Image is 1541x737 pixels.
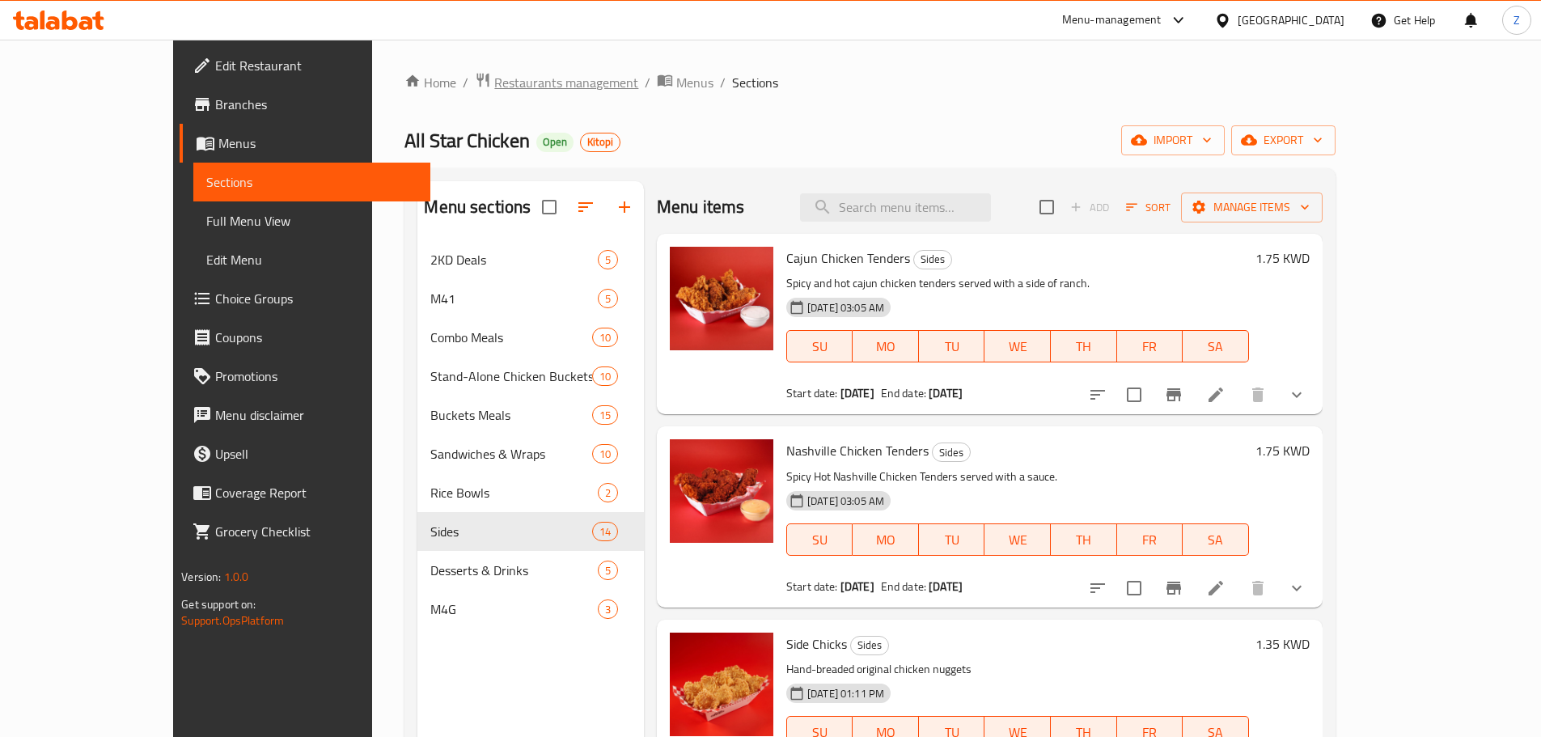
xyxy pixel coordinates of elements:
[215,56,417,75] span: Edit Restaurant
[598,599,618,619] div: items
[645,73,650,92] li: /
[581,135,620,149] span: Kitopi
[786,467,1249,487] p: Spicy Hot Nashville Chicken Tenders served with a sauce.
[430,561,597,580] span: Desserts & Drinks
[1124,528,1177,552] span: FR
[215,522,417,541] span: Grocery Checklist
[475,72,638,93] a: Restaurants management
[180,46,430,85] a: Edit Restaurant
[1122,195,1175,220] button: Sort
[657,72,713,93] a: Menus
[592,444,618,464] div: items
[1255,439,1310,462] h6: 1.75 KWD
[180,279,430,318] a: Choice Groups
[599,291,617,307] span: 5
[932,443,971,462] div: Sides
[181,566,221,587] span: Version:
[794,335,846,358] span: SU
[794,528,846,552] span: SU
[193,240,430,279] a: Edit Menu
[430,522,591,541] span: Sides
[919,523,985,556] button: TU
[532,190,566,224] span: Select all sections
[1051,523,1117,556] button: TH
[1154,569,1193,608] button: Branch-specific-item
[599,563,617,578] span: 5
[1238,375,1277,414] button: delete
[430,599,597,619] span: M4G
[215,366,417,386] span: Promotions
[599,252,617,268] span: 5
[592,366,618,386] div: items
[430,289,597,308] span: M41
[1117,378,1151,412] span: Select to update
[786,330,853,362] button: SU
[881,383,926,404] span: End date:
[404,122,530,159] span: All Star Chicken
[536,135,574,149] span: Open
[404,72,1335,93] nav: breadcrumb
[1189,528,1243,552] span: SA
[430,405,591,425] div: Buckets Meals
[1194,197,1310,218] span: Manage items
[1117,330,1183,362] button: FR
[417,396,644,434] div: Buckets Meals15
[593,524,617,540] span: 14
[424,195,531,219] h2: Menu sections
[430,483,597,502] span: Rice Bowls
[786,273,1249,294] p: Spicy and hot cajun chicken tenders served with a side of ranch.
[180,85,430,124] a: Branches
[430,366,591,386] span: Stand-Alone Chicken Buckets
[840,383,874,404] b: [DATE]
[1244,130,1323,150] span: export
[206,172,417,192] span: Sections
[786,523,853,556] button: SU
[1183,523,1249,556] button: SA
[676,73,713,92] span: Menus
[1062,11,1162,30] div: Menu-management
[417,234,644,635] nav: Menu sections
[430,250,597,269] span: 2KD Deals
[1064,195,1116,220] span: Add item
[1057,335,1111,358] span: TH
[180,124,430,163] a: Menus
[1277,569,1316,608] button: show more
[592,522,618,541] div: items
[598,561,618,580] div: items
[991,528,1044,552] span: WE
[801,493,891,509] span: [DATE] 03:05 AM
[566,188,605,227] span: Sort sections
[417,279,644,318] div: M415
[720,73,726,92] li: /
[984,330,1051,362] button: WE
[1117,571,1151,605] span: Select to update
[1078,569,1117,608] button: sort-choices
[206,211,417,231] span: Full Menu View
[670,439,773,543] img: Nashville Chicken Tenders
[598,483,618,502] div: items
[1124,335,1177,358] span: FR
[215,405,417,425] span: Menu disclaimer
[913,250,952,269] div: Sides
[180,473,430,512] a: Coverage Report
[1231,125,1336,155] button: export
[593,408,617,423] span: 15
[850,636,889,655] div: Sides
[599,602,617,617] span: 3
[193,201,430,240] a: Full Menu View
[417,434,644,473] div: Sandwiches & Wraps10
[224,566,249,587] span: 1.0.0
[786,632,847,656] span: Side Chicks
[215,289,417,308] span: Choice Groups
[859,335,912,358] span: MO
[840,576,874,597] b: [DATE]
[1126,198,1171,217] span: Sort
[417,512,644,551] div: Sides14
[786,576,838,597] span: Start date:
[215,444,417,464] span: Upsell
[215,95,417,114] span: Branches
[598,289,618,308] div: items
